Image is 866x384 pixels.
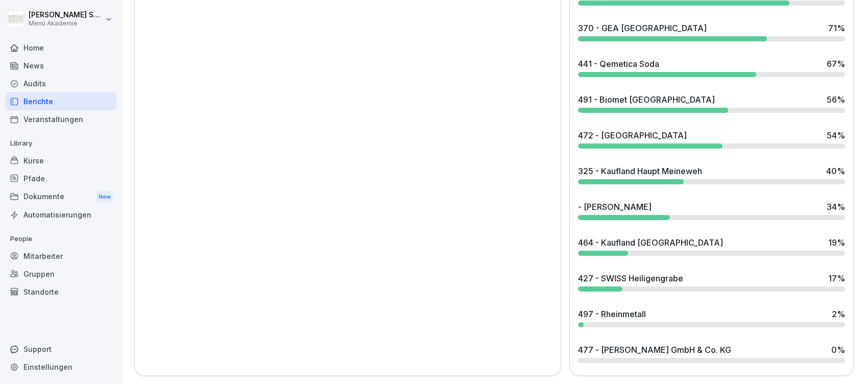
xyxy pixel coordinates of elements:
[578,22,707,34] div: 370 - GEA [GEOGRAPHIC_DATA]
[5,340,116,358] div: Support
[827,93,845,106] div: 56 %
[578,93,715,106] div: 491 - Biomet [GEOGRAPHIC_DATA]
[578,308,646,320] div: 497 - Rheinmetall
[826,165,845,177] div: 40 %
[574,304,849,331] a: 497 - Rheinmetall2%
[5,187,116,206] div: Dokumente
[574,125,849,153] a: 472 - [GEOGRAPHIC_DATA]54%
[578,236,723,249] div: 464 - Kaufland [GEOGRAPHIC_DATA]
[5,152,116,170] a: Kurse
[578,165,702,177] div: 325 - Kaufland Haupt Meineweh
[5,75,116,92] a: Audits
[574,268,849,296] a: 427 - SWISS Heiligengrabe17%
[5,135,116,152] p: Library
[5,170,116,187] a: Pfade
[5,358,116,376] a: Einstellungen
[574,54,849,81] a: 441 - Qemetica Soda67%
[5,206,116,224] a: Automatisierungen
[29,20,103,27] p: Menü Akademie
[578,272,683,284] div: 427 - SWISS Heiligengrabe
[29,11,103,19] p: [PERSON_NAME] Schülzke
[5,110,116,128] a: Veranstaltungen
[574,89,849,117] a: 491 - Biomet [GEOGRAPHIC_DATA]56%
[574,18,849,45] a: 370 - GEA [GEOGRAPHIC_DATA]71%
[827,129,845,141] div: 54 %
[578,344,731,356] div: 477 - [PERSON_NAME] GmbH & Co. KG
[5,231,116,247] p: People
[96,191,113,203] div: New
[832,308,845,320] div: 2 %
[828,272,845,284] div: 17 %
[831,344,845,356] div: 0 %
[828,22,845,34] div: 71 %
[5,265,116,283] a: Gruppen
[5,187,116,206] a: DokumenteNew
[827,201,845,213] div: 34 %
[5,247,116,265] a: Mitarbeiter
[5,39,116,57] a: Home
[578,201,652,213] div: - [PERSON_NAME]
[574,232,849,260] a: 464 - Kaufland [GEOGRAPHIC_DATA]19%
[574,197,849,224] a: - [PERSON_NAME]34%
[5,57,116,75] a: News
[574,340,849,367] a: 477 - [PERSON_NAME] GmbH & Co. KG0%
[578,129,687,141] div: 472 - [GEOGRAPHIC_DATA]
[5,92,116,110] a: Berichte
[828,236,845,249] div: 19 %
[578,58,659,70] div: 441 - Qemetica Soda
[574,161,849,188] a: 325 - Kaufland Haupt Meineweh40%
[5,283,116,301] a: Standorte
[827,58,845,70] div: 67 %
